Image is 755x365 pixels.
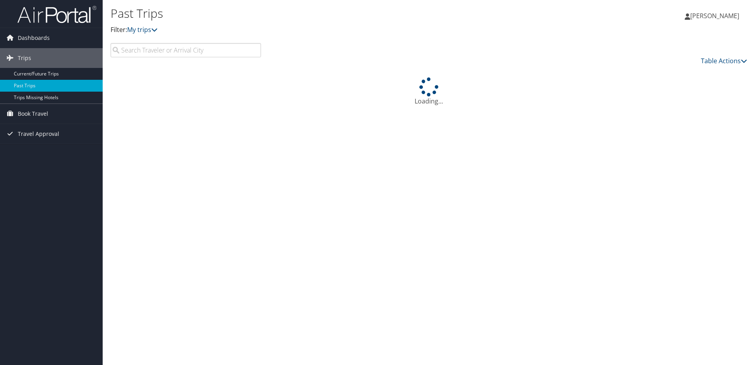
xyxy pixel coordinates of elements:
div: Loading... [111,77,747,106]
a: Table Actions [701,56,747,65]
a: [PERSON_NAME] [685,4,747,28]
span: Dashboards [18,28,50,48]
span: Travel Approval [18,124,59,144]
span: Book Travel [18,104,48,124]
span: Trips [18,48,31,68]
span: [PERSON_NAME] [690,11,739,20]
input: Search Traveler or Arrival City [111,43,261,57]
h1: Past Trips [111,5,535,22]
p: Filter: [111,25,535,35]
img: airportal-logo.png [17,5,96,24]
a: My trips [127,25,158,34]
